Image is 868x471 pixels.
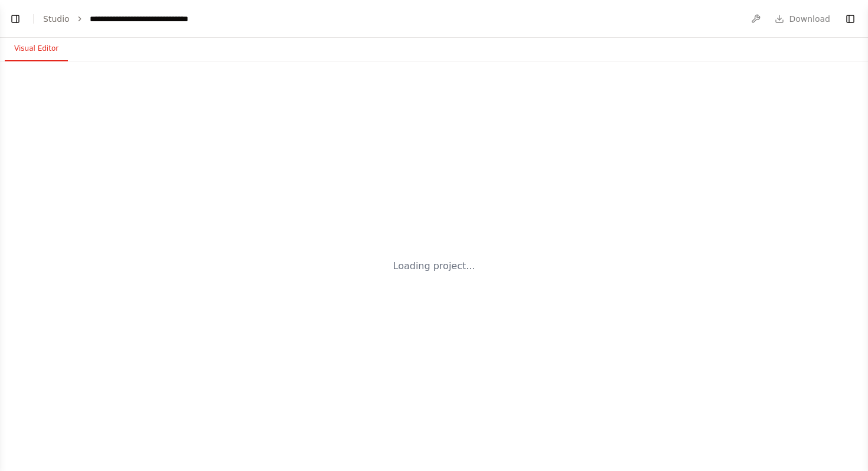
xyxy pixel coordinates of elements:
nav: breadcrumb [43,13,188,25]
button: Show left sidebar [7,11,24,27]
button: Visual Editor [5,37,68,61]
a: Studio [43,14,70,24]
button: Show right sidebar [842,11,859,27]
div: Loading project... [393,259,475,273]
